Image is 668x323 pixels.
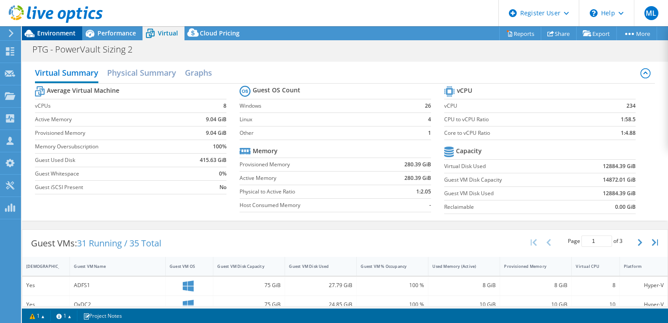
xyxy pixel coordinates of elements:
[77,237,161,249] span: 31 Running / 35 Total
[361,263,414,269] div: Guest VM % Occupancy
[74,263,151,269] div: Guest VM Name
[219,169,226,178] b: 0%
[416,187,431,196] b: 1:2.05
[47,86,119,95] b: Average Virtual Machine
[425,102,431,110] b: 26
[432,300,496,309] div: 10 GiB
[35,129,181,137] label: Provisioned Memory
[432,281,496,290] div: 8 GiB
[499,27,541,40] a: Reports
[26,300,66,309] div: Yes
[361,300,424,309] div: 100 %
[444,115,592,124] label: CPU to vCPU Ratio
[457,86,472,95] b: vCPU
[206,115,226,124] b: 9.04 GiB
[603,189,636,198] b: 12884.39 GiB
[24,310,51,321] a: 1
[619,237,623,245] span: 3
[568,235,623,247] span: Page of
[219,183,226,192] b: No
[240,129,414,137] label: Other
[26,263,55,269] div: [DEMOGRAPHIC_DATA]
[170,263,198,269] div: Guest VM OS
[107,64,176,81] h2: Physical Summary
[28,45,146,54] h1: PTG - PowerVault Sizing 2
[504,263,557,269] div: Provisioned Memory
[35,156,181,165] label: Guest Used Disk
[289,263,342,269] div: Guest VM Disk Used
[35,142,181,151] label: Memory Oversubscription
[621,129,636,137] b: 1:4.88
[289,300,352,309] div: 24.85 GiB
[456,147,482,155] b: Capacity
[624,300,664,309] div: Hyper-V
[22,230,170,257] div: Guest VMs:
[404,160,431,169] b: 280.39 GiB
[626,102,636,110] b: 234
[253,147,278,155] b: Memory
[444,129,592,137] label: Core to vCPU Ratio
[576,300,615,309] div: 10
[444,189,570,198] label: Guest VM Disk Used
[200,156,226,165] b: 415.63 GiB
[35,183,181,192] label: Guest iSCSI Present
[404,174,431,183] b: 280.39 GiB
[217,300,281,309] div: 75 GiB
[74,300,161,309] div: OxDC2
[158,29,178,37] span: Virtual
[621,115,636,124] b: 1:58.5
[576,281,615,290] div: 8
[35,115,181,124] label: Active Memory
[35,169,181,178] label: Guest Whitespace
[289,281,352,290] div: 27.79 GiB
[223,102,226,110] b: 8
[26,281,66,290] div: Yes
[35,64,98,83] h2: Virtual Summary
[428,129,431,137] b: 1
[444,203,570,211] label: Reclaimable
[240,187,376,196] label: Physical to Active Ratio
[504,300,567,309] div: 10 GiB
[213,142,226,151] b: 100%
[428,115,431,124] b: 4
[504,281,567,290] div: 8 GiB
[432,263,485,269] div: Used Memory (Active)
[644,6,658,20] span: ML
[206,129,226,137] b: 9.04 GiB
[624,281,664,290] div: Hyper-V
[217,281,281,290] div: 75 GiB
[615,203,636,211] b: 0.00 GiB
[576,263,605,269] div: Virtual CPU
[200,29,240,37] span: Cloud Pricing
[240,102,414,110] label: Windows
[240,160,376,169] label: Provisioned Memory
[240,115,414,124] label: Linux
[97,29,136,37] span: Performance
[444,102,592,110] label: vCPU
[603,162,636,171] b: 12884.39 GiB
[74,281,161,290] div: ADFS1
[240,174,376,183] label: Active Memory
[444,162,570,171] label: Virtual Disk Used
[37,29,76,37] span: Environment
[444,176,570,184] label: Guest VM Disk Capacity
[429,201,431,210] b: -
[361,281,424,290] div: 100 %
[35,102,181,110] label: vCPUs
[77,310,128,321] a: Project Notes
[217,263,270,269] div: Guest VM Disk Capacity
[541,27,577,40] a: Share
[576,27,617,40] a: Export
[50,310,77,321] a: 1
[603,176,636,184] b: 14872.01 GiB
[240,201,376,210] label: Host Consumed Memory
[616,27,657,40] a: More
[185,64,212,81] h2: Graphs
[253,86,300,95] b: Guest OS Count
[581,235,612,247] input: jump to page
[624,263,653,269] div: Platform
[590,9,598,17] svg: \n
